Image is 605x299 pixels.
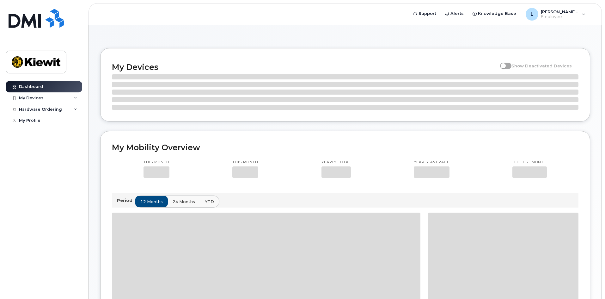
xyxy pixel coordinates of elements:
[173,199,195,205] span: 24 months
[144,160,169,165] p: This month
[117,197,135,203] p: Period
[500,60,505,65] input: Show Deactivated Devices
[414,160,449,165] p: Yearly average
[512,160,547,165] p: Highest month
[511,63,572,68] span: Show Deactivated Devices
[232,160,258,165] p: This month
[205,199,214,205] span: YTD
[321,160,351,165] p: Yearly total
[112,62,497,72] h2: My Devices
[112,143,578,152] h2: My Mobility Overview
